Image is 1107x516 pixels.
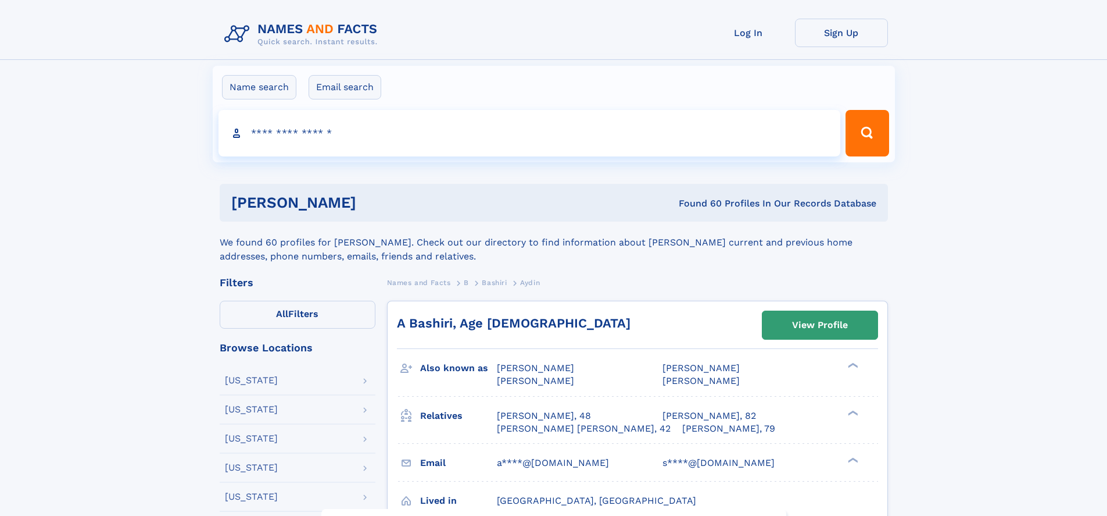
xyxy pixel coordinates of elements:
[387,275,451,290] a: Names and Facts
[762,311,877,339] a: View Profile
[220,19,387,50] img: Logo Names and Facts
[845,456,859,464] div: ❯
[420,358,497,378] h3: Also known as
[225,405,278,414] div: [US_STATE]
[482,275,507,290] a: Bashiri
[464,275,469,290] a: B
[220,301,375,329] label: Filters
[464,279,469,287] span: B
[397,316,630,330] a: A Bashiri, Age [DEMOGRAPHIC_DATA]
[520,279,540,287] span: Aydin
[309,75,381,99] label: Email search
[846,110,889,156] button: Search Button
[682,422,775,435] a: [PERSON_NAME], 79
[662,362,740,373] span: [PERSON_NAME]
[497,422,671,435] a: [PERSON_NAME] [PERSON_NAME], 42
[702,19,795,47] a: Log In
[482,279,507,287] span: Bashiri
[845,362,859,369] div: ❯
[497,410,591,422] a: [PERSON_NAME], 48
[225,434,278,443] div: [US_STATE]
[225,492,278,501] div: [US_STATE]
[220,222,888,264] div: We found 60 profiles for [PERSON_NAME]. Check out our directory to find information about [PERSON...
[795,19,888,47] a: Sign Up
[497,362,574,373] span: [PERSON_NAME]
[225,376,278,385] div: [US_STATE]
[420,406,497,426] h3: Relatives
[220,277,375,288] div: Filters
[662,410,756,422] a: [PERSON_NAME], 82
[497,495,696,506] span: [GEOGRAPHIC_DATA], [GEOGRAPHIC_DATA]
[517,197,876,210] div: Found 60 Profiles In Our Records Database
[220,343,375,353] div: Browse Locations
[792,312,848,339] div: View Profile
[420,491,497,511] h3: Lived in
[231,195,518,210] h1: [PERSON_NAME]
[218,110,841,156] input: search input
[276,308,288,319] span: All
[845,409,859,417] div: ❯
[222,75,296,99] label: Name search
[497,375,574,386] span: [PERSON_NAME]
[225,463,278,472] div: [US_STATE]
[420,453,497,473] h3: Email
[662,375,740,386] span: [PERSON_NAME]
